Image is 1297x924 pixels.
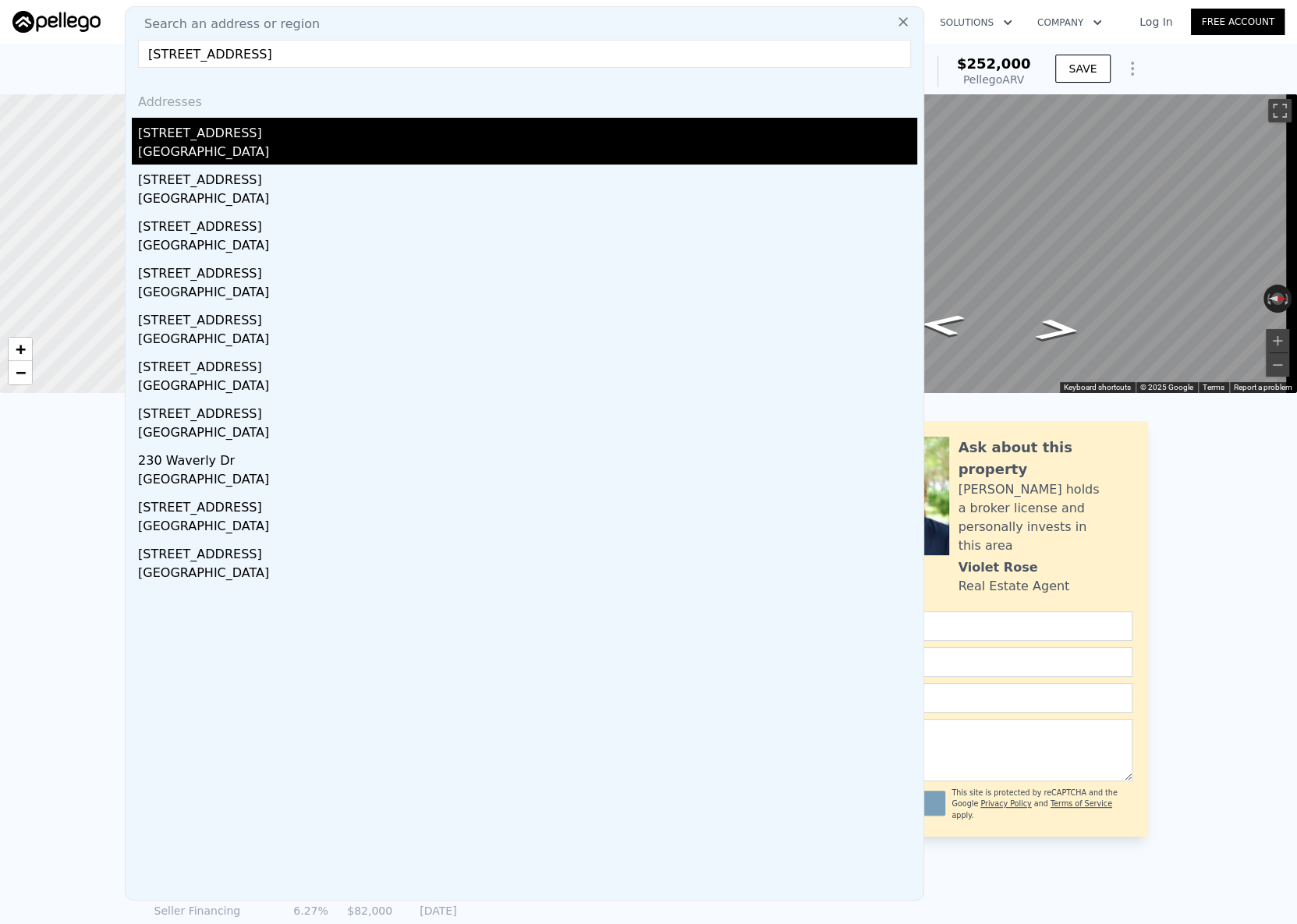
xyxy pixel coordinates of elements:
[959,558,1038,577] div: Violet Rose
[138,492,917,517] div: [STREET_ADDRESS]
[138,377,917,398] div: [GEOGRAPHIC_DATA]
[957,55,1031,72] span: $252,000
[9,361,32,384] a: Zoom out
[138,352,917,377] div: [STREET_ADDRESS]
[138,165,917,189] div: [STREET_ADDRESS]
[16,339,26,359] span: +
[138,283,917,305] div: [GEOGRAPHIC_DATA]
[402,903,456,919] div: [DATE]
[138,330,917,352] div: [GEOGRAPHIC_DATA]
[1266,329,1289,352] button: Zoom in
[957,72,1031,87] div: Pellego ARV
[714,94,1297,393] div: Map
[138,258,917,283] div: [STREET_ADDRESS]
[12,11,101,33] img: Pellego
[980,799,1031,808] a: Privacy Policy
[1117,53,1148,84] button: Show Options
[1268,99,1292,122] button: Toggle fullscreen view
[1263,285,1272,313] button: Rotate counterclockwise
[1051,799,1112,808] a: Terms of Service
[138,398,917,423] div: [STREET_ADDRESS]
[1284,285,1292,313] button: Rotate clockwise
[138,517,917,539] div: [GEOGRAPHIC_DATA]
[138,143,917,165] div: [GEOGRAPHIC_DATA]
[951,788,1132,821] div: This site is protected by reCAPTCHA and the Google and apply.
[1017,313,1100,346] path: Go North, Southern Charm Cir
[138,236,917,258] div: [GEOGRAPHIC_DATA]
[1191,9,1285,35] a: Free Account
[338,903,392,919] div: $82,000
[1234,383,1292,391] a: Report a problem
[132,15,320,34] span: Search an address or region
[1025,9,1114,37] button: Company
[714,94,1297,393] div: Street View
[959,577,1070,596] div: Real Estate Agent
[852,683,1132,713] input: Phone
[138,470,917,492] div: [GEOGRAPHIC_DATA]
[852,647,1132,677] input: Email
[1263,292,1292,305] button: Reset the view
[852,611,1132,641] input: Name
[1203,383,1224,391] a: Terms
[138,305,917,330] div: [STREET_ADDRESS]
[1266,353,1289,377] button: Zoom out
[138,564,917,586] div: [GEOGRAPHIC_DATA]
[138,40,911,68] input: Enter an address, city, region, neighborhood or zip code
[16,363,26,382] span: −
[273,903,328,919] div: 6.27%
[138,423,917,445] div: [GEOGRAPHIC_DATA]
[138,189,917,211] div: [GEOGRAPHIC_DATA]
[1121,14,1191,30] a: Log In
[959,480,1132,555] div: [PERSON_NAME] holds a broker license and personally invests in this area
[9,338,32,361] a: Zoom in
[154,903,264,919] div: Seller Financing
[1140,383,1193,391] span: © 2025 Google
[959,437,1132,480] div: Ask about this property
[138,539,917,564] div: [STREET_ADDRESS]
[927,9,1025,37] button: Solutions
[138,118,917,143] div: [STREET_ADDRESS]
[138,445,917,470] div: 230 Waverly Dr
[138,211,917,236] div: [STREET_ADDRESS]
[132,80,917,118] div: Addresses
[901,309,983,342] path: Go South, Southern Charm Cir
[1064,382,1131,393] button: Keyboard shortcuts
[1055,55,1110,83] button: SAVE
